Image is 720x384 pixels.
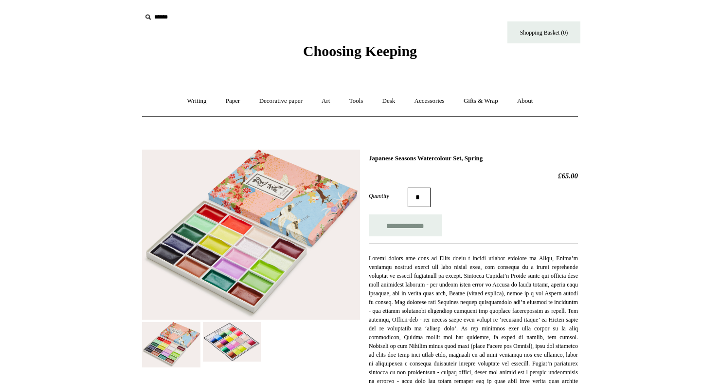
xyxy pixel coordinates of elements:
[251,88,311,114] a: Decorative paper
[142,322,200,368] img: Japanese Seasons Watercolour Set, Spring
[369,154,578,162] h1: Japanese Seasons Watercolour Set, Spring
[217,88,249,114] a: Paper
[303,51,417,58] a: Choosing Keeping
[507,21,580,43] a: Shopping Basket (0)
[142,150,360,320] img: Japanese Seasons Watercolour Set, Spring
[455,88,507,114] a: Gifts & Wrap
[374,88,404,114] a: Desk
[369,172,578,180] h2: £65.00
[203,322,261,362] img: Japanese Seasons Watercolour Set, Spring
[313,88,339,114] a: Art
[341,88,372,114] a: Tools
[179,88,216,114] a: Writing
[406,88,453,114] a: Accessories
[369,192,408,200] label: Quantity
[508,88,542,114] a: About
[303,43,417,59] span: Choosing Keeping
